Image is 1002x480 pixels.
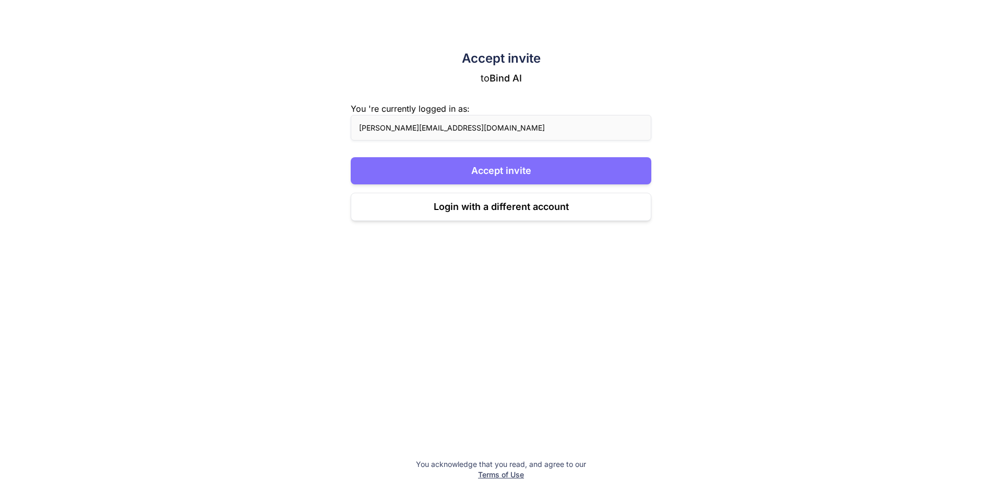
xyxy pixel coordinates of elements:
[490,73,522,84] span: Bind AI
[351,157,651,184] button: Accept invite
[351,71,651,86] p: to
[351,193,651,221] button: Login with a different account
[416,470,586,480] p: Terms of Use
[351,50,651,67] h2: Accept invite
[351,102,651,115] div: You 're currently logged in as:
[416,459,586,470] p: You acknowledge that you read, and agree to our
